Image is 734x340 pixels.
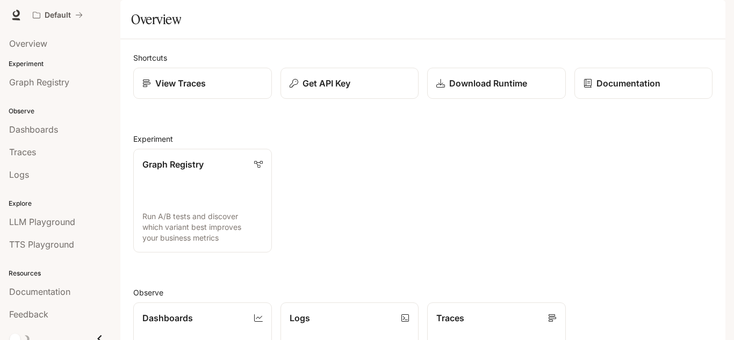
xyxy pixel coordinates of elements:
[133,133,713,144] h2: Experiment
[133,68,272,99] a: View Traces
[427,68,566,99] a: Download Runtime
[142,312,193,324] p: Dashboards
[131,9,181,30] h1: Overview
[596,77,660,90] p: Documentation
[290,312,310,324] p: Logs
[449,77,527,90] p: Download Runtime
[155,77,206,90] p: View Traces
[28,4,88,26] button: All workspaces
[133,149,272,252] a: Graph RegistryRun A/B tests and discover which variant best improves your business metrics
[142,211,263,243] p: Run A/B tests and discover which variant best improves your business metrics
[436,312,464,324] p: Traces
[45,11,71,20] p: Default
[133,52,713,63] h2: Shortcuts
[574,68,713,99] a: Documentation
[303,77,350,90] p: Get API Key
[142,158,204,171] p: Graph Registry
[133,287,713,298] h2: Observe
[280,68,419,99] button: Get API Key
